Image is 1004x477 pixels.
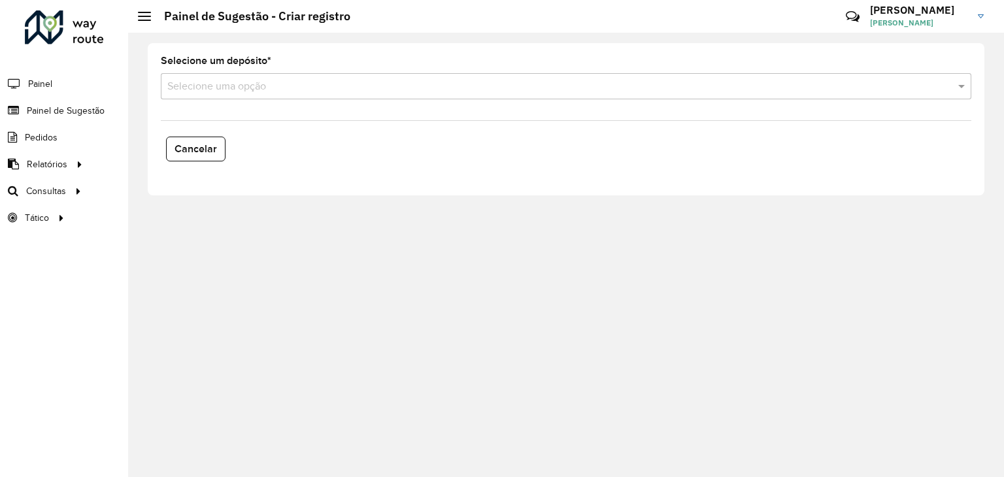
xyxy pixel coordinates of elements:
[27,157,67,171] span: Relatórios
[161,53,271,69] label: Selecione um depósito
[870,17,968,29] span: [PERSON_NAME]
[27,104,105,118] span: Painel de Sugestão
[26,184,66,198] span: Consultas
[175,143,217,154] span: Cancelar
[839,3,867,31] a: Contato Rápido
[870,4,968,16] h3: [PERSON_NAME]
[166,137,226,161] button: Cancelar
[28,77,52,91] span: Painel
[25,131,58,144] span: Pedidos
[151,9,350,24] h2: Painel de Sugestão - Criar registro
[25,211,49,225] span: Tático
